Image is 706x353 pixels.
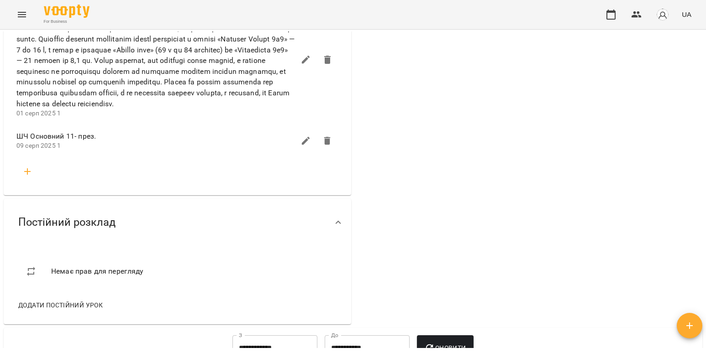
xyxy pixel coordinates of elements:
div: Постійний розклад [4,199,351,246]
button: Додати постійний урок [15,297,106,313]
span: Немає прав для перегляду [51,266,143,277]
span: For Business [44,19,90,25]
span: 01 серп 2025 1 [16,109,61,117]
span: UA [682,10,691,19]
button: Menu [11,4,33,26]
span: Постійний розклад [18,215,116,229]
span: Loremips 3-do sita.Consecte Adipi elitseddo e temporincid, utlaboreet dolor. Mag — aliquaeni, adm... [16,1,295,109]
img: Voopty Logo [44,5,90,18]
img: avatar_s.png [656,8,669,21]
span: Додати постійний урок [18,300,103,311]
button: UA [678,6,695,23]
span: ШЧ Основний 11- през. [16,131,295,142]
span: 09 серп 2025 1 [16,142,61,149]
